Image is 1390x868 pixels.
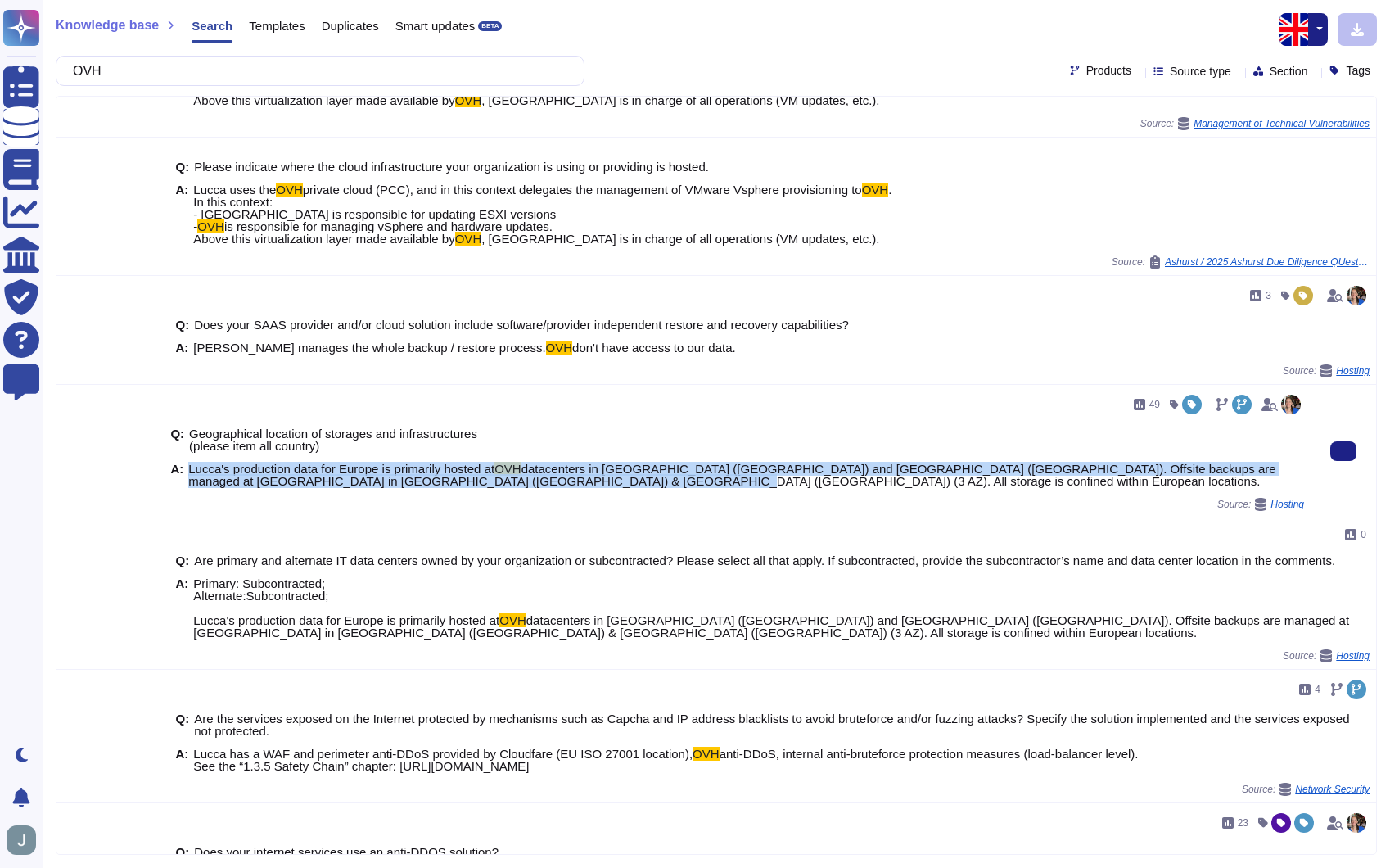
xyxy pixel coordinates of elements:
b: A: [170,463,183,487]
mark: OVH [546,341,573,355]
b: Q: [176,160,190,173]
div: BETA [478,21,502,31]
b: Q: [176,712,190,737]
span: Lucca uses the [193,183,276,197]
span: private cloud (PCC), and in this context delegates the management of VMware Vsphere provisioning to [303,183,862,197]
span: Are primary and alternate IT data centers owned by your organization or subcontracted? Please sel... [194,554,1335,567]
mark: OVH [494,462,521,476]
span: 0 [1361,530,1366,540]
span: Smart updates [395,20,476,32]
span: anti-DDoS, internal anti-bruteforce protection measures (load-balancer level). See the “1.3.5 Saf... [193,747,1138,773]
span: Products [1086,65,1131,76]
b: A: [176,577,189,639]
b: Q: [176,554,190,567]
span: Source: [1140,117,1370,130]
img: user [7,825,36,855]
b: A: [176,183,189,245]
mark: OVH [862,183,889,197]
span: Section [1270,66,1308,77]
button: user [3,822,47,858]
span: Knowledge base [56,19,159,32]
span: Source: [1283,649,1370,662]
span: , [GEOGRAPHIC_DATA] is in charge of all operations (VM updates, etc.). [481,232,879,246]
img: user [1347,286,1366,305]
mark: OVH [455,93,482,107]
mark: OVH [693,747,720,761]
span: Management of Technical Vulnerabilities [1194,119,1370,129]
span: Does your internet services use an anti-DDOS solution? [194,845,499,859]
img: user [1281,395,1301,414]
span: datacenters in [GEOGRAPHIC_DATA] ([GEOGRAPHIC_DATA]) and [GEOGRAPHIC_DATA] ([GEOGRAPHIC_DATA]). O... [188,462,1275,488]
span: Network Security [1295,784,1370,794]
mark: OVH [455,232,482,246]
span: Search [192,20,232,32]
span: don't have access to our data. [572,341,736,355]
span: Hosting [1270,500,1304,509]
input: Search a question or template... [65,57,567,85]
mark: OVH [276,183,303,197]
span: . In this context: - [GEOGRAPHIC_DATA] is responsible for updating ESXI versions - [193,183,891,233]
span: 23 [1238,818,1248,828]
span: [PERSON_NAME] manages the whole backup / restore process. [193,341,545,355]
span: , [GEOGRAPHIC_DATA] is in charge of all operations (VM updates, etc.). [481,93,879,107]
b: A: [176,748,189,772]
span: 4 [1315,685,1320,694]
span: is responsible for managing vSphere and hardware updates. Above this virtualization layer made av... [193,219,553,246]
img: en [1279,13,1312,46]
span: Source type [1170,66,1231,77]
span: Does your SAAS provider and/or cloud solution include software/provider independent restore and r... [194,318,849,332]
b: Q: [176,846,190,858]
span: Please indicate where the cloud infrastructure your organization is using or providing is hosted. [194,160,709,174]
mark: OVH [197,219,224,233]
span: Ashurst / 2025 Ashurst Due Diligence QUestionnaire Enh Ctr [1165,257,1370,267]
span: Primary: Subcontracted; Alternate:Subcontracted; Lucca's production data for Europe is primarily ... [193,576,499,627]
span: Tags [1346,65,1370,76]
span: Geographical location of storages and infrastructures (please item all country) [189,427,477,453]
span: Source: [1283,364,1370,377]
span: Duplicates [322,20,379,32]
mark: OVH [499,613,526,627]
b: Q: [176,319,190,331]
span: 3 [1266,291,1271,301]
img: user [1347,813,1366,833]
span: Source: [1112,255,1370,269]
span: Hosting [1336,651,1370,661]
span: Source: [1242,783,1370,796]
span: Lucca has a WAF and perimeter anti-DDoS provided by Cloudfare (EU ISO 27001 location), [193,747,693,761]
span: Templates [249,20,305,32]
span: Are the services exposed on the Internet protected by mechanisms such as Capcha and IP address bl... [194,712,1349,738]
span: 49 [1149,400,1160,409]
b: A: [176,341,189,354]
span: datacenters in [GEOGRAPHIC_DATA] ([GEOGRAPHIC_DATA]) and [GEOGRAPHIC_DATA] ([GEOGRAPHIC_DATA]). O... [193,613,1349,640]
span: Source: [1217,498,1304,511]
span: Hosting [1336,366,1370,376]
b: Q: [170,427,184,452]
span: Lucca's production data for Europe is primarily hosted at [188,462,494,476]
